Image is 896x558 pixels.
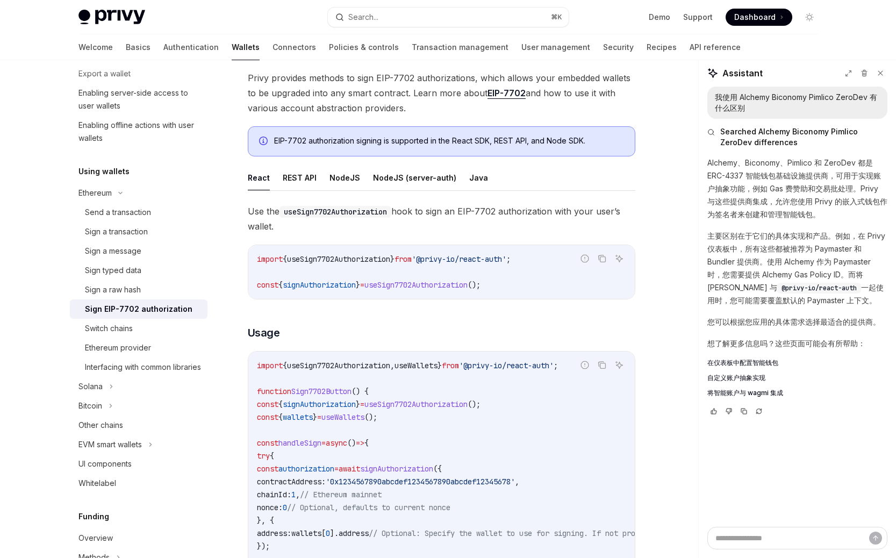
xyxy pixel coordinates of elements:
[85,303,192,316] div: Sign EIP-7702 authorization
[248,165,270,190] button: React
[690,34,741,60] a: API reference
[364,399,468,409] span: useSign7702Authorization
[257,464,278,474] span: const
[85,341,151,354] div: Ethereum provider
[283,254,287,264] span: {
[313,412,317,422] span: }
[70,474,207,493] a: Whitelabel
[364,438,369,448] span: {
[78,399,102,412] div: Bitcoin
[321,438,326,448] span: =
[70,454,207,474] a: UI components
[459,361,554,370] span: '@privy-io/react-auth'
[287,254,390,264] span: useSign7702Authorization
[85,206,151,219] div: Send a transaction
[257,254,283,264] span: import
[70,116,207,148] a: Enabling offline actions with user wallets
[257,490,291,499] span: chainId:
[70,416,207,435] a: Other chains
[278,399,283,409] span: {
[78,477,116,490] div: Whitelabel
[287,503,450,512] span: // Optional, defaults to current nonce
[364,280,468,290] span: useSign7702Authorization
[329,34,399,60] a: Policies & controls
[649,12,670,23] a: Demo
[612,358,626,372] button: Ask AI
[707,389,887,397] a: 将智能账户与 wagmi 集成
[317,412,321,422] span: =
[278,280,283,290] span: {
[612,252,626,266] button: Ask AI
[78,119,201,145] div: Enabling offline actions with user wallets
[279,206,391,218] code: useSign7702Authorization
[707,359,778,367] span: 在仪表板中配置智能钱包
[70,241,207,261] a: Sign a message
[283,503,287,512] span: 0
[707,359,887,367] a: 在仪表板中配置智能钱包
[707,374,765,382] span: 自定义账户抽象实现
[259,137,270,147] svg: Info
[551,13,562,22] span: ⌘ K
[488,88,526,99] a: EIP-7702
[85,245,141,257] div: Sign a message
[291,387,352,396] span: Sign7702Button
[70,203,207,222] a: Send a transaction
[274,135,624,147] div: EIP-7702 authorization signing is supported in the React SDK, REST API, and Node SDK.
[412,34,508,60] a: Transaction management
[257,387,291,396] span: function
[348,11,378,24] div: Search...
[78,532,113,545] div: Overview
[257,399,278,409] span: const
[360,280,364,290] span: =
[78,10,145,25] img: light logo
[328,8,569,27] button: Search...⌘K
[515,477,519,487] span: ,
[683,12,713,23] a: Support
[395,361,438,370] span: useWallets
[360,464,433,474] span: signAuthorization
[70,338,207,357] a: Ethereum provider
[578,358,592,372] button: Report incorrect code
[283,280,356,290] span: signAuthorization
[85,322,133,335] div: Switch chains
[347,438,356,448] span: ()
[70,357,207,377] a: Interfacing with common libraries
[283,165,317,190] button: REST API
[278,412,283,422] span: {
[85,361,201,374] div: Interfacing with common libraries
[326,477,515,487] span: '0x1234567890abcdef1234567890abcdef12345678'
[300,490,382,499] span: // Ethereum mainnet
[248,204,635,234] span: Use the hook to sign an EIP-7702 authorization with your user’s wallet.
[70,528,207,548] a: Overview
[782,284,857,292] span: @privy-io/react-auth
[603,34,634,60] a: Security
[287,361,390,370] span: useSign7702Authorization
[469,165,488,190] button: Java
[360,399,364,409] span: =
[248,70,635,116] span: Privy provides methods to sign EIP-7702 authorizations, which allows your embedded wallets to be ...
[734,12,776,23] span: Dashboard
[270,451,274,461] span: {
[278,464,334,474] span: authorization
[356,280,360,290] span: }
[352,387,369,396] span: () {
[283,361,287,370] span: {
[257,451,270,461] span: try
[707,316,887,328] p: 您可以根据您应用的具体需求选择最适合的提供商。
[70,319,207,338] a: Switch chains
[126,34,150,60] a: Basics
[257,280,278,290] span: const
[85,283,141,296] div: Sign a raw hash
[257,438,278,448] span: const
[257,503,283,512] span: nonce:
[283,399,356,409] span: signAuthorization
[273,34,316,60] a: Connectors
[395,254,412,264] span: from
[356,399,360,409] span: }
[78,457,132,470] div: UI components
[70,299,207,319] a: Sign EIP-7702 authorization
[339,464,360,474] span: await
[869,532,882,545] button: Send message
[647,34,677,60] a: Recipes
[278,438,321,448] span: handleSign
